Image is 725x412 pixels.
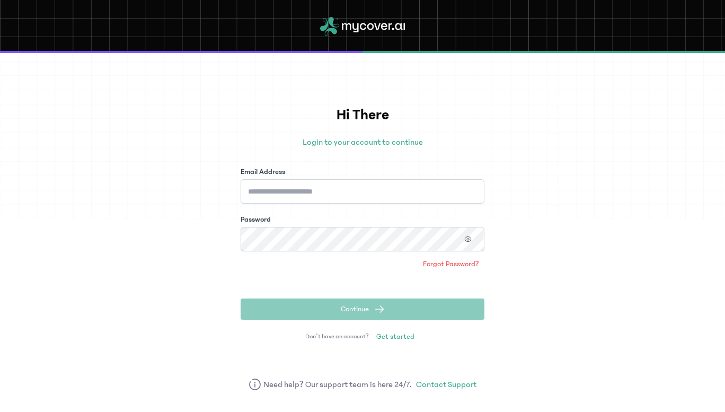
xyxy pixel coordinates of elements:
a: Forgot Password? [418,256,484,273]
span: Forgot Password? [423,259,479,269]
h1: Hi There [241,104,484,126]
span: Don’t have an account? [305,332,369,341]
a: Get started [371,328,420,345]
p: Login to your account to continue [241,136,484,148]
span: Need help? Our support team is here 24/7. [263,378,412,391]
button: Continue [241,299,484,320]
label: Email Address [241,166,285,177]
label: Password [241,214,271,225]
span: Continue [341,304,369,314]
span: Get started [376,331,414,342]
a: Contact Support [416,378,476,391]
